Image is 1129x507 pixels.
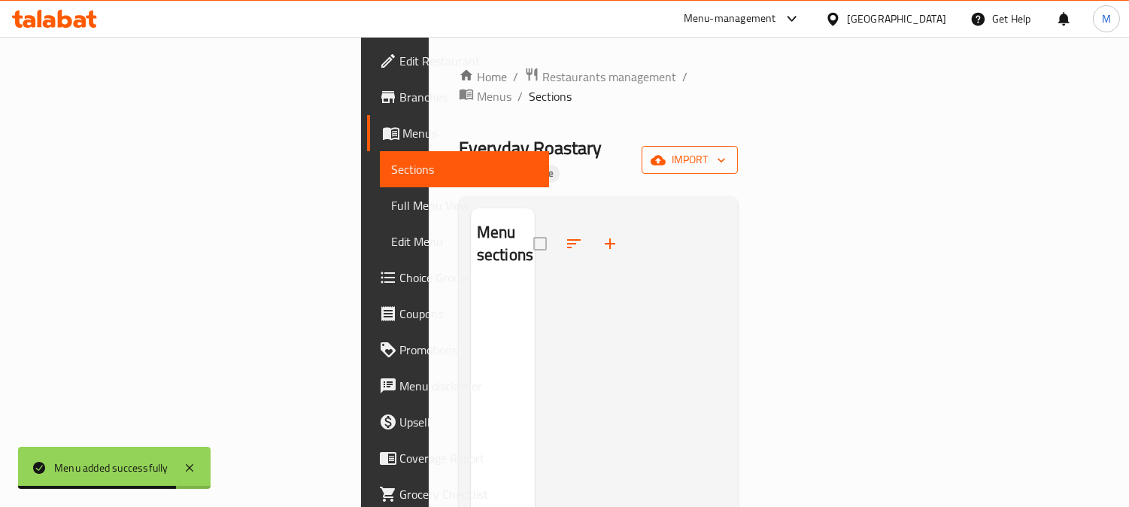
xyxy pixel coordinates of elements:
[367,368,550,404] a: Menu disclaimer
[367,332,550,368] a: Promotions
[380,151,550,187] a: Sections
[380,223,550,260] a: Edit Menu
[367,43,550,79] a: Edit Restaurant
[400,341,538,359] span: Promotions
[642,146,738,174] button: import
[847,11,946,27] div: [GEOGRAPHIC_DATA]
[367,404,550,440] a: Upsell
[459,67,739,106] nav: breadcrumb
[682,68,687,86] li: /
[654,150,726,169] span: import
[471,280,535,292] nav: Menu sections
[392,232,538,250] span: Edit Menu
[54,460,168,476] div: Menu added successfully
[400,449,538,467] span: Coverage Report
[400,269,538,287] span: Choice Groups
[367,260,550,296] a: Choice Groups
[392,160,538,178] span: Sections
[403,124,538,142] span: Menus
[400,305,538,323] span: Coupons
[367,115,550,151] a: Menus
[400,485,538,503] span: Grocery Checklist
[392,196,538,214] span: Full Menu View
[400,413,538,431] span: Upsell
[524,67,676,87] a: Restaurants management
[592,226,628,262] button: Add section
[400,88,538,106] span: Branches
[529,87,572,105] span: Sections
[1102,11,1111,27] span: M
[684,10,776,28] div: Menu-management
[380,187,550,223] a: Full Menu View
[367,79,550,115] a: Branches
[542,68,676,86] span: Restaurants management
[367,440,550,476] a: Coverage Report
[400,377,538,395] span: Menu disclaimer
[400,52,538,70] span: Edit Restaurant
[367,296,550,332] a: Coupons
